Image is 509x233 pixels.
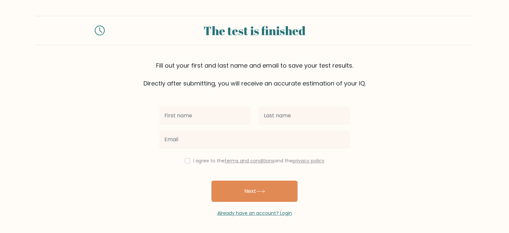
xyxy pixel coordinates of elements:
button: Next [211,181,298,202]
input: Last name [258,106,350,125]
div: Fill out your first and last name and email to save your test results. Directly after submitting,... [36,61,473,88]
input: First name [159,106,251,125]
a: terms and conditions [225,157,274,164]
a: privacy policy [293,157,324,164]
label: I agree to the and the [193,157,324,164]
input: Email [159,130,350,149]
a: Already have an account? Login [217,210,292,216]
div: The test is finished [113,22,396,39]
